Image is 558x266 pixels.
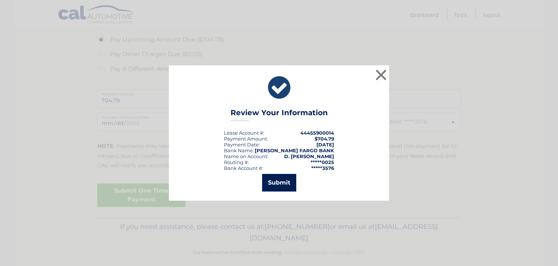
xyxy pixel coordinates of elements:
h3: Review Your Information [231,108,328,121]
strong: 44455900014 [300,130,334,136]
button: × [374,68,388,82]
div: Bank Name: [224,147,254,153]
span: $704.79 [315,136,334,142]
span: Payment Date [224,142,259,147]
span: [DATE] [316,142,334,147]
div: Routing #: [224,159,249,165]
strong: [PERSON_NAME] FARGO BANK [255,147,334,153]
div: : [224,142,260,147]
div: Payment Amount: [224,136,268,142]
div: Bank Account #: [224,165,263,171]
button: Submit [262,174,296,192]
strong: D. [PERSON_NAME] [284,153,334,159]
div: Lease Account #: [224,130,264,136]
div: Name on Account: [224,153,268,159]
